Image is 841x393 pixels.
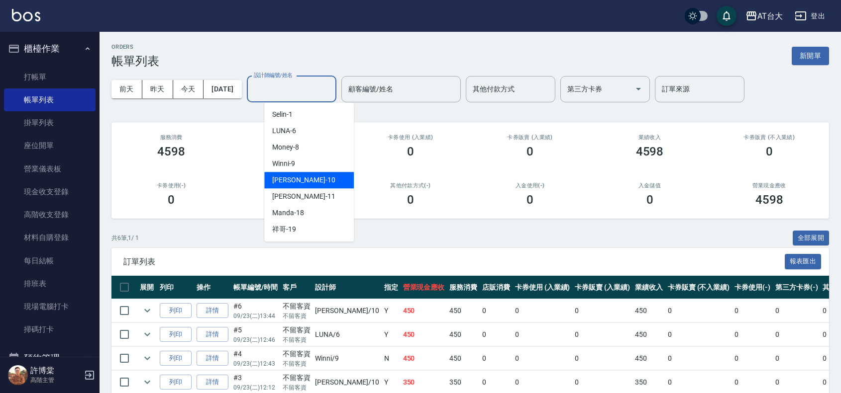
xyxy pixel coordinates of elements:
td: Winni /9 [313,347,381,370]
button: Open [631,81,646,97]
td: 0 [572,299,632,322]
h2: 卡券販賣 (入業績) [482,134,578,141]
th: 客戶 [280,276,313,299]
div: 不留客資 [283,349,311,359]
span: [PERSON_NAME] -11 [272,191,335,202]
h2: ORDERS [111,44,159,50]
h2: 第三方卡券(-) [243,182,338,189]
td: 0 [773,347,821,370]
button: 預約管理 [4,345,96,371]
h3: 0 [168,193,175,207]
span: [PERSON_NAME] -10 [272,175,335,185]
td: 0 [480,299,513,322]
th: 店販消費 [480,276,513,299]
td: 0 [732,347,773,370]
th: 卡券販賣 (不入業績) [665,276,732,299]
td: 0 [773,323,821,346]
td: #5 [231,323,280,346]
span: LUNA -6 [272,126,296,136]
a: 現金收支登錄 [4,180,96,203]
p: 09/23 (二) 12:43 [233,359,278,368]
th: 卡券使用 (入業績) [513,276,573,299]
td: LUNA /6 [313,323,381,346]
h3: 0 [766,145,773,158]
td: 0 [480,347,513,370]
th: 指定 [382,276,401,299]
h2: 卡券使用(-) [123,182,219,189]
td: 0 [732,299,773,322]
button: 列印 [160,303,192,318]
a: 現場電腦打卡 [4,295,96,318]
td: 450 [632,323,665,346]
td: [PERSON_NAME] /10 [313,299,381,322]
h2: 卡券使用 (入業績) [363,134,458,141]
a: 詳情 [197,375,228,390]
td: 0 [480,323,513,346]
td: 0 [665,299,732,322]
span: 訂單列表 [123,257,785,267]
button: 前天 [111,80,142,98]
a: 掛單列表 [4,111,96,134]
h5: 許博棠 [30,366,81,376]
td: 0 [513,299,573,322]
td: 0 [773,299,821,322]
h3: 0 [526,145,533,158]
div: 不留客資 [283,325,311,335]
h2: 店販消費 [243,134,338,141]
td: 0 [665,323,732,346]
h3: 0 [407,145,414,158]
th: 卡券使用(-) [732,276,773,299]
button: expand row [140,351,155,366]
td: 450 [401,299,447,322]
th: 帳單編號/時間 [231,276,280,299]
th: 第三方卡券(-) [773,276,821,299]
h3: 0 [646,193,653,207]
h3: 4598 [755,193,783,207]
td: 0 [732,323,773,346]
button: 列印 [160,327,192,342]
img: Person [8,365,28,385]
button: expand row [140,375,155,390]
button: [DATE] [204,80,241,98]
th: 操作 [194,276,231,299]
a: 新開單 [792,51,829,60]
button: AT台大 [741,6,787,26]
button: 新開單 [792,47,829,65]
td: #6 [231,299,280,322]
a: 高階收支登錄 [4,203,96,226]
p: 09/23 (二) 12:12 [233,383,278,392]
td: 450 [632,299,665,322]
a: 詳情 [197,303,228,318]
button: 報表匯出 [785,254,822,269]
td: 450 [401,323,447,346]
span: Manda -18 [272,208,304,218]
a: 掃碼打卡 [4,318,96,341]
td: 0 [572,323,632,346]
p: 高階主管 [30,376,81,385]
p: 不留客資 [283,359,311,368]
p: 不留客資 [283,312,311,320]
button: 列印 [160,375,192,390]
td: #4 [231,347,280,370]
span: Money -8 [272,142,299,153]
a: 每日結帳 [4,249,96,272]
h2: 卡券販賣 (不入業績) [722,134,817,141]
p: 09/23 (二) 13:44 [233,312,278,320]
button: 櫃檯作業 [4,36,96,62]
h2: 業績收入 [602,134,697,141]
td: 0 [513,323,573,346]
td: 0 [665,347,732,370]
th: 營業現金應收 [401,276,447,299]
button: 列印 [160,351,192,366]
p: 共 6 筆, 1 / 1 [111,234,139,242]
h3: 0 [526,193,533,207]
button: expand row [140,327,155,342]
button: expand row [140,303,155,318]
p: 不留客資 [283,383,311,392]
a: 詳情 [197,351,228,366]
a: 營業儀表板 [4,157,96,180]
p: 不留客資 [283,335,311,344]
td: 450 [632,347,665,370]
th: 設計師 [313,276,381,299]
td: 0 [572,347,632,370]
